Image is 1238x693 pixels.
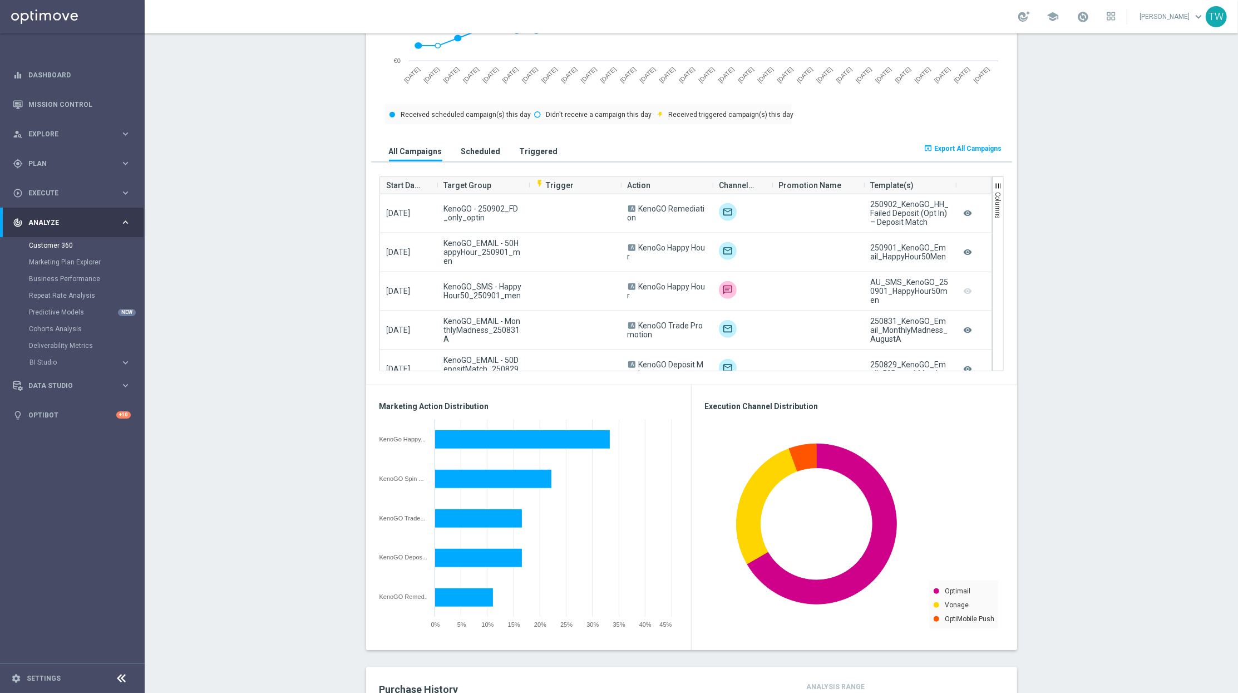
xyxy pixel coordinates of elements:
button: gps_fixed Plan keyboard_arrow_right [12,159,131,168]
span: KenoGO_EMAIL - MonthlyMadness_250831A [443,317,522,343]
h3: Scheduled [461,146,501,156]
div: KenoGO Remediation [379,593,427,600]
span: KenoGO_SMS - HappyHour50_250901_men [443,282,522,300]
span: keyboard_arrow_down [1192,11,1205,23]
i: keyboard_arrow_right [120,129,131,139]
a: Predictive Models [29,308,116,317]
span: Trigger [535,181,574,190]
text: Optimail [945,587,970,595]
span: KenoGO_EMAIL - 50DepositMatch_250829 correct [443,356,522,382]
button: Data Studio keyboard_arrow_right [12,381,131,390]
i: remove_red_eye [962,362,973,377]
a: Optibot [28,400,116,430]
a: Mission Control [28,90,131,119]
img: Optimail [719,203,737,221]
span: Explore [28,131,120,137]
span: Action [627,174,650,196]
text: [DATE] [717,66,735,84]
button: Triggered [517,141,561,161]
img: Optimail [719,242,737,260]
button: open_in_browser Export All Campaigns [923,141,1004,156]
a: Deliverability Metrics [29,341,116,350]
text: [DATE] [953,66,971,84]
text: Didn't receive a campaign this day [545,111,651,119]
div: KenoGO Deposit Match [379,554,427,561]
button: person_search Explore keyboard_arrow_right [12,130,131,139]
i: lightbulb [13,410,23,420]
div: NEW [118,309,136,316]
span: Channel(s) [719,174,756,196]
span: 0% [431,621,440,628]
h3: Triggered [520,146,558,156]
text: [DATE] [697,66,716,84]
text: [DATE] [442,66,460,84]
div: 250901_KenoGO_Email_HappyHour50Men [870,243,949,261]
h3: Execution Channel Distribution [705,401,1004,411]
div: KenoGO Trade Promotion [379,515,427,522]
button: play_circle_outline Execute keyboard_arrow_right [12,189,131,198]
span: [DATE] [387,326,411,335]
div: AU_SMS_KenoGO_250901_HappyHour50men [870,278,949,304]
text: [DATE] [618,66,637,84]
span: Execute [28,190,120,196]
text: OptiMobile Push [945,615,994,623]
div: Plan [13,159,120,169]
div: Explore [13,129,120,139]
text: Received triggered campaign(s) this day [668,111,793,119]
h4: analysis range [807,683,1004,691]
span: Export All Campaigns [935,145,1002,153]
text: [DATE] [874,66,892,84]
text: €0 [393,57,400,64]
span: [DATE] [387,365,411,373]
div: Execute [13,188,120,198]
button: equalizer Dashboard [12,71,131,80]
i: keyboard_arrow_right [120,158,131,169]
div: Repeat Rate Analysis [29,287,144,304]
span: [DATE] [387,287,411,296]
span: 35% [613,621,625,628]
button: BI Studio keyboard_arrow_right [29,358,131,367]
a: Repeat Rate Analysis [29,291,116,300]
i: remove_red_eye [962,245,973,260]
div: Deliverability Metrics [29,337,144,354]
div: Predictive Models [29,304,144,321]
div: Data Studio [13,381,120,391]
text: [DATE] [835,66,853,84]
span: 45% [660,621,672,628]
i: equalizer [13,70,23,80]
button: Scheduled [458,141,504,161]
text: [DATE] [756,66,775,84]
span: KenoGO Remediation [627,204,704,222]
text: [DATE] [933,66,951,84]
a: Marketing Plan Explorer [29,258,116,267]
span: A [628,205,635,212]
text: [DATE] [402,66,421,84]
text: [DATE] [481,66,499,84]
button: track_changes Analyze keyboard_arrow_right [12,218,131,227]
div: 250831_KenoGO_Email_MonthlyMadness_AugustA [870,317,949,343]
i: settings [11,674,21,684]
span: 10% [481,621,494,628]
i: person_search [13,129,23,139]
h3: All Campaigns [389,146,442,156]
div: Marketing Plan Explorer [29,254,144,271]
text: [DATE] [894,66,912,84]
i: keyboard_arrow_right [120,188,131,198]
text: [DATE] [677,66,696,84]
a: Cohorts Analysis [29,325,116,333]
span: 25% [560,621,573,628]
div: Cohorts Analysis [29,321,144,337]
i: remove_red_eye [962,323,973,338]
a: Business Performance [29,274,116,283]
span: KenoGO_EMAIL - 50HappyHour_250901_men [443,239,522,266]
i: keyboard_arrow_right [120,380,131,391]
text: [DATE] [854,66,872,84]
span: 15% [508,621,520,628]
text: Received scheduled campaign(s) this day [401,111,531,119]
span: Data Studio [28,382,120,389]
button: Mission Control [12,100,131,109]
